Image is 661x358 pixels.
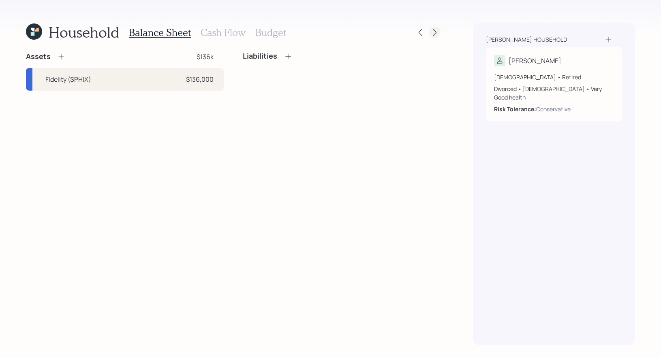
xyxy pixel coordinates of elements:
b: Risk Tolerance: [494,105,536,113]
div: $136,000 [186,74,214,84]
div: $136k [197,52,214,61]
div: [PERSON_NAME] household [486,36,567,44]
div: Divorced • [DEMOGRAPHIC_DATA] • Very Good health [494,85,614,102]
h4: Liabilities [243,52,278,61]
div: Fidelity (SPHIX) [45,74,91,84]
h3: Cash Flow [201,27,246,38]
h4: Assets [26,52,51,61]
div: [PERSON_NAME] [509,56,561,66]
div: [DEMOGRAPHIC_DATA] • Retired [494,73,614,81]
div: Conservative [536,105,571,113]
h1: Household [49,23,119,41]
h3: Budget [255,27,286,38]
h3: Balance Sheet [129,27,191,38]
